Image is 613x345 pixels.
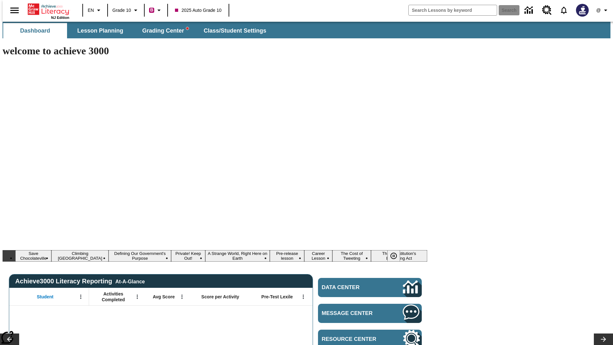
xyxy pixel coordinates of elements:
[76,292,86,302] button: Open Menu
[51,16,69,19] span: NJ Edition
[538,2,556,19] a: Resource Center, Will open in new tab
[299,292,308,302] button: Open Menu
[92,291,134,303] span: Activities Completed
[576,4,589,17] img: Avatar
[521,2,538,19] a: Data Center
[88,7,94,14] span: EN
[387,250,400,262] button: Pause
[5,1,24,20] button: Open side menu
[322,336,384,342] span: Resource Center
[572,2,593,19] button: Select a new avatar
[109,250,171,262] button: Slide 3 Defining Our Government's Purpose
[594,333,613,345] button: Lesson carousel, Next
[20,27,50,34] span: Dashboard
[68,23,132,38] button: Lesson Planning
[51,250,109,262] button: Slide 2 Climbing Mount Tai
[318,304,422,323] a: Message Center
[304,250,332,262] button: Slide 7 Career Lesson
[322,310,384,317] span: Message Center
[115,278,145,285] div: At-A-Glance
[28,2,69,19] div: Home
[556,2,572,19] a: Notifications
[199,23,271,38] button: Class/Student Settings
[204,27,266,34] span: Class/Student Settings
[28,3,69,16] a: Home
[142,27,188,34] span: Grading Center
[147,4,165,16] button: Boost Class color is violet red. Change class color
[205,250,270,262] button: Slide 5 A Strange World, Right Here on Earth
[593,4,613,16] button: Profile/Settings
[3,22,610,38] div: SubNavbar
[77,27,123,34] span: Lesson Planning
[85,4,105,16] button: Language: EN, Select a language
[153,294,175,300] span: Avg Score
[3,45,427,57] h1: welcome to achieve 3000
[110,4,142,16] button: Grade: Grade 10, Select a grade
[112,7,131,14] span: Grade 10
[596,7,601,14] span: @
[15,250,51,262] button: Slide 1 Save Chocolateville
[186,27,189,30] svg: writing assistant alert
[322,284,382,291] span: Data Center
[261,294,293,300] span: Pre-Test Lexile
[332,250,371,262] button: Slide 8 The Cost of Tweeting
[270,250,304,262] button: Slide 6 Pre-release lesson
[318,278,422,297] a: Data Center
[171,250,205,262] button: Slide 4 Private! Keep Out!
[177,292,187,302] button: Open Menu
[37,294,53,300] span: Student
[201,294,239,300] span: Score per Activity
[387,250,406,262] div: Pause
[132,292,142,302] button: Open Menu
[133,23,197,38] button: Grading Center
[3,23,272,38] div: SubNavbar
[150,6,153,14] span: B
[3,23,67,38] button: Dashboard
[409,5,497,15] input: search field
[175,7,221,14] span: 2025 Auto Grade 10
[371,250,427,262] button: Slide 9 The Constitution's Balancing Act
[15,278,145,285] span: Achieve3000 Literacy Reporting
